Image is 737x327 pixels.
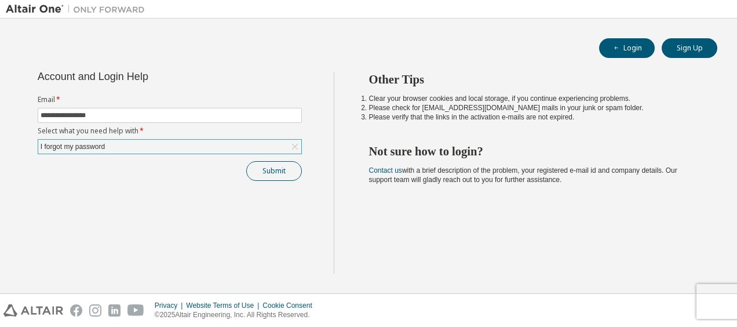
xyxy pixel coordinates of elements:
[155,301,186,310] div: Privacy
[38,140,301,154] div: I forgot my password
[38,126,302,136] label: Select what you need help with
[369,72,697,87] h2: Other Tips
[369,166,677,184] span: with a brief description of the problem, your registered e-mail id and company details. Our suppo...
[38,72,249,81] div: Account and Login Help
[369,103,697,112] li: Please check for [EMAIL_ADDRESS][DOMAIN_NAME] mails in your junk or spam folder.
[6,3,151,15] img: Altair One
[262,301,319,310] div: Cookie Consent
[186,301,262,310] div: Website Terms of Use
[70,304,82,317] img: facebook.svg
[369,166,402,175] a: Contact us
[662,38,717,58] button: Sign Up
[246,161,302,181] button: Submit
[369,94,697,103] li: Clear your browser cookies and local storage, if you continue experiencing problems.
[369,112,697,122] li: Please verify that the links in the activation e-mails are not expired.
[39,140,107,153] div: I forgot my password
[155,310,319,320] p: © 2025 Altair Engineering, Inc. All Rights Reserved.
[89,304,101,317] img: instagram.svg
[127,304,144,317] img: youtube.svg
[3,304,63,317] img: altair_logo.svg
[599,38,655,58] button: Login
[369,144,697,159] h2: Not sure how to login?
[108,304,121,317] img: linkedin.svg
[38,95,302,104] label: Email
